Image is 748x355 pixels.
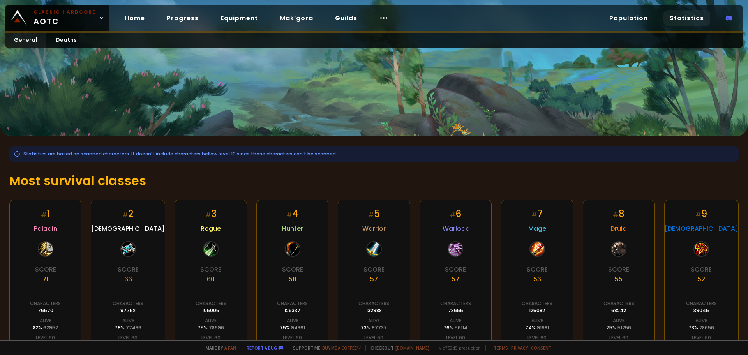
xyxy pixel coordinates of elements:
a: Buy me a coffee [322,345,361,351]
div: Characters [196,300,226,307]
div: 79 % [115,324,141,331]
div: 56 [533,274,541,284]
span: Made by [201,345,236,351]
div: 60 [207,274,215,284]
div: Characters [440,300,471,307]
a: Classic HardcoreAOTC [5,5,109,31]
small: # [450,210,455,219]
a: Progress [161,10,205,26]
div: 1 [41,207,50,221]
a: General [5,33,46,48]
div: 75 % [280,324,305,331]
small: # [613,210,619,219]
small: # [531,210,537,219]
div: Characters [603,300,634,307]
div: 52 [697,274,705,284]
div: 73 % [361,324,387,331]
div: Score [200,265,221,274]
a: Population [603,10,654,26]
div: 126337 [284,307,300,314]
div: 6 [450,207,461,221]
div: 57 [370,274,378,284]
div: Alive [531,317,543,324]
span: 62952 [43,324,58,331]
div: Characters [358,300,389,307]
div: Alive [613,317,625,324]
a: a fan [224,345,236,351]
div: Alive [40,317,51,324]
small: # [695,210,701,219]
span: 94361 [291,324,305,331]
div: 9 [695,207,707,221]
div: 73 % [688,324,714,331]
small: # [286,210,292,219]
span: AOTC [34,9,96,27]
span: Support me, [288,345,361,351]
div: Statistics are based on scanned characters. It doesn't include characters bellow level 10 since t... [9,146,739,162]
div: Characters [686,300,717,307]
a: Guilds [329,10,363,26]
div: 105005 [202,307,219,314]
div: 58 [289,274,296,284]
a: Privacy [511,345,528,351]
div: Score [527,265,548,274]
span: Warlock [443,224,469,233]
a: Statistics [663,10,710,26]
div: Level 60 [283,334,302,341]
span: Hunter [282,224,303,233]
div: Level 60 [118,334,138,341]
div: Score [35,265,56,274]
a: Home [118,10,151,26]
div: Level 60 [692,334,711,341]
a: Equipment [214,10,264,26]
div: Characters [277,300,308,307]
small: # [205,210,211,219]
div: Level 60 [527,334,547,341]
span: 97737 [372,324,387,331]
div: Alive [122,317,134,324]
small: # [368,210,374,219]
div: 82 % [33,324,58,331]
div: Level 60 [201,334,221,341]
small: # [41,210,47,219]
div: 97752 [120,307,136,314]
a: Consent [531,345,552,351]
div: 76570 [38,307,53,314]
span: 91981 [537,324,549,331]
div: Level 60 [36,334,55,341]
div: Alive [368,317,380,324]
div: Alive [450,317,461,324]
a: Mak'gora [273,10,319,26]
div: 5 [368,207,380,221]
div: 66 [124,274,132,284]
div: 68242 [611,307,626,314]
div: 57 [452,274,459,284]
a: Report a bug [247,345,277,351]
div: 75 % [606,324,631,331]
a: Terms [494,345,508,351]
div: Score [608,265,629,274]
div: Characters [522,300,552,307]
div: Score [363,265,385,274]
span: v. d752d5 - production [434,345,481,351]
span: 51256 [617,324,631,331]
div: 39045 [693,307,709,314]
span: 56114 [455,324,467,331]
div: 76 % [443,324,467,331]
div: 7 [531,207,543,221]
small: Classic Hardcore [34,9,96,16]
span: Checkout [365,345,429,351]
span: Rogue [201,224,221,233]
div: Score [691,265,712,274]
div: Characters [30,300,61,307]
small: # [122,210,128,219]
h1: Most survival classes [9,171,739,190]
div: Score [118,265,139,274]
div: 8 [613,207,625,221]
a: [DOMAIN_NAME] [395,345,429,351]
div: 75 % [198,324,224,331]
span: [DEMOGRAPHIC_DATA] [665,224,738,233]
span: 78696 [209,324,224,331]
div: 132988 [366,307,382,314]
div: 73655 [448,307,463,314]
